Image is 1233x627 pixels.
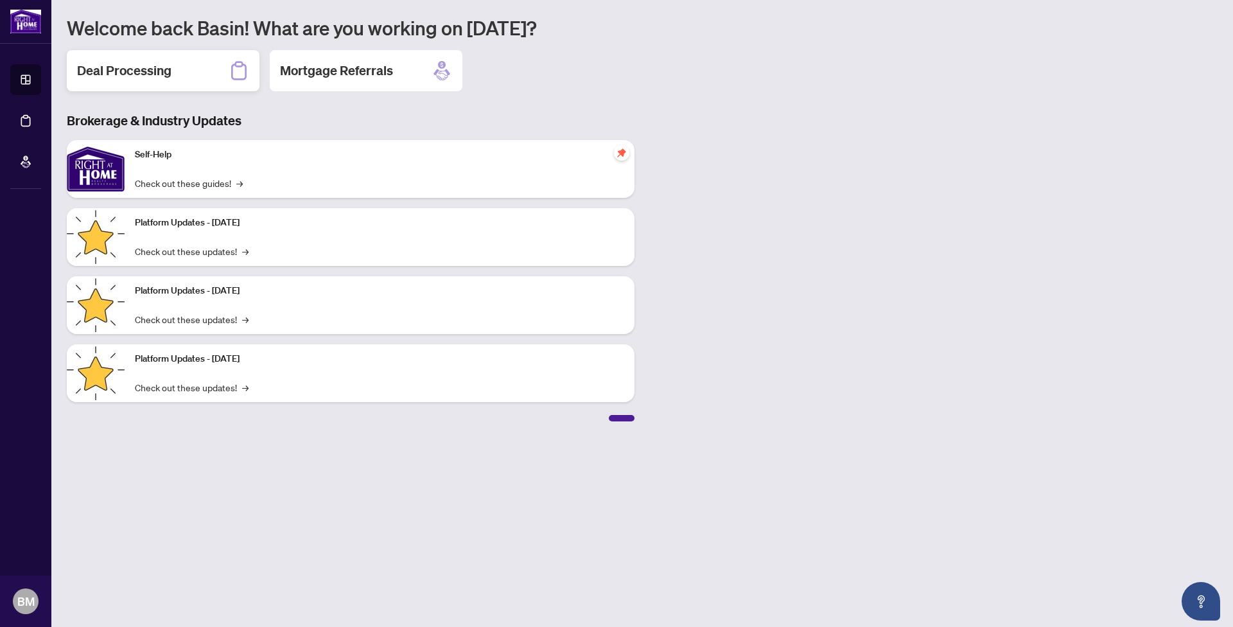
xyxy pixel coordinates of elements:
a: Check out these updates!→ [135,312,249,326]
img: Self-Help [67,140,125,198]
span: pushpin [614,145,629,161]
span: → [236,176,243,190]
span: → [242,380,249,394]
h3: Brokerage & Industry Updates [67,112,634,130]
span: BM [17,592,35,610]
span: → [242,244,249,258]
h1: Welcome back Basin! What are you working on [DATE]? [67,15,1218,40]
img: Platform Updates - July 8, 2025 [67,276,125,334]
h2: Mortgage Referrals [280,62,393,80]
a: Check out these guides!→ [135,176,243,190]
p: Platform Updates - [DATE] [135,216,624,230]
h2: Deal Processing [77,62,171,80]
span: → [242,312,249,326]
button: Open asap [1182,582,1220,621]
p: Platform Updates - [DATE] [135,352,624,366]
img: Platform Updates - July 21, 2025 [67,208,125,266]
img: logo [10,10,41,33]
p: Self-Help [135,148,624,162]
img: Platform Updates - June 23, 2025 [67,344,125,402]
a: Check out these updates!→ [135,244,249,258]
p: Platform Updates - [DATE] [135,284,624,298]
a: Check out these updates!→ [135,380,249,394]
